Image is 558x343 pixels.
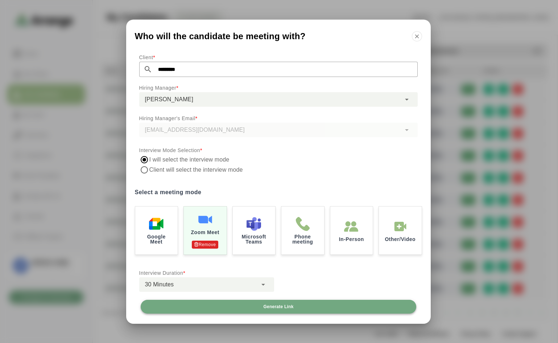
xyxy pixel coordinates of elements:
p: Phone meeting [287,234,318,244]
p: Client [139,53,418,62]
p: Remove Authentication [192,241,218,249]
p: Zoom Meet [191,230,219,235]
img: Phone meeting [295,217,310,231]
button: Generate Link [141,300,416,314]
p: Hiring Manager [139,83,418,92]
p: Interview Mode Selection [139,146,418,155]
p: Other/Video [385,237,416,242]
p: In-Person [339,237,364,242]
img: In-Person [393,219,408,234]
img: Google Meet [149,217,164,231]
span: Generate Link [263,304,293,310]
p: Hiring Manager's Email [139,114,418,123]
span: [PERSON_NAME] [145,95,194,104]
img: Zoom Meet [198,212,212,227]
label: I will select the interview mode [149,155,230,165]
span: 30 Minutes [145,280,174,289]
label: Client will select the interview mode [149,165,244,175]
img: In-Person [344,219,359,234]
label: Select a meeting mode [135,187,422,197]
img: Microsoft Teams [247,217,261,231]
span: Who will the candidate be meeting with? [135,32,306,41]
p: Google Meet [141,234,172,244]
p: Interview Duration [139,269,274,277]
p: Microsoft Teams [239,234,270,244]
